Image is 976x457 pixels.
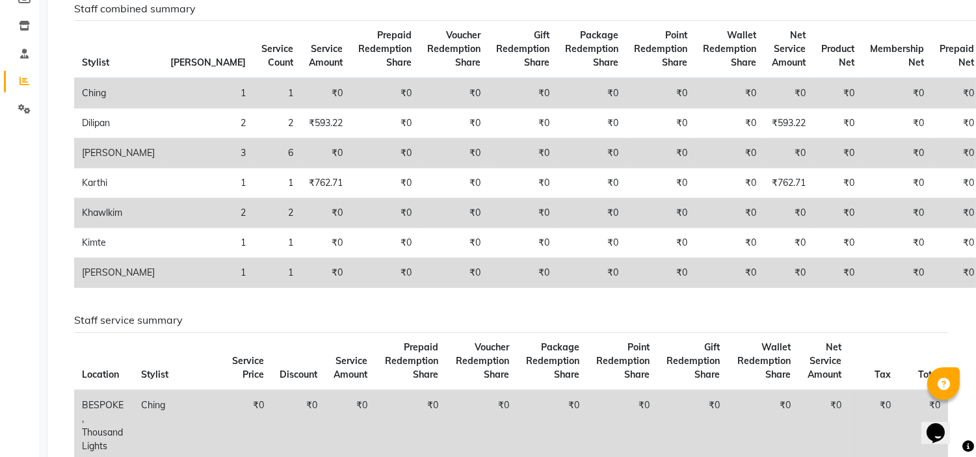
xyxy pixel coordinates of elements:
[626,258,695,288] td: ₹0
[74,314,948,326] h6: Staff service summary
[74,198,163,228] td: Khawlkim
[813,168,862,198] td: ₹0
[334,355,367,380] span: Service Amount
[254,109,301,138] td: 2
[74,228,163,258] td: Kimte
[82,369,119,380] span: Location
[496,29,549,68] span: Gift Redemption Share
[703,29,756,68] span: Wallet Redemption Share
[808,341,841,380] span: Net Service Amount
[813,109,862,138] td: ₹0
[163,78,254,109] td: 1
[350,228,419,258] td: ₹0
[350,109,419,138] td: ₹0
[301,168,350,198] td: ₹762.71
[862,198,932,228] td: ₹0
[419,228,488,258] td: ₹0
[301,109,350,138] td: ₹593.22
[419,78,488,109] td: ₹0
[626,228,695,258] td: ₹0
[821,43,854,68] span: Product Net
[301,198,350,228] td: ₹0
[74,168,163,198] td: Karthi
[488,198,557,228] td: ₹0
[597,341,650,380] span: Point Redemption Share
[488,228,557,258] td: ₹0
[862,258,932,288] td: ₹0
[163,138,254,168] td: 3
[764,228,813,258] td: ₹0
[141,369,168,380] span: Stylist
[695,228,764,258] td: ₹0
[350,78,419,109] td: ₹0
[695,78,764,109] td: ₹0
[419,258,488,288] td: ₹0
[232,355,264,380] span: Service Price
[74,3,948,15] h6: Staff combined summary
[526,341,579,380] span: Package Redemption Share
[557,138,626,168] td: ₹0
[74,109,163,138] td: Dilipan
[163,168,254,198] td: 1
[488,109,557,138] td: ₹0
[764,198,813,228] td: ₹0
[565,29,618,68] span: Package Redemption Share
[813,228,862,258] td: ₹0
[419,168,488,198] td: ₹0
[626,198,695,228] td: ₹0
[350,258,419,288] td: ₹0
[695,168,764,198] td: ₹0
[301,258,350,288] td: ₹0
[488,168,557,198] td: ₹0
[862,168,932,198] td: ₹0
[488,258,557,288] td: ₹0
[82,57,109,68] span: Stylist
[280,369,317,380] span: Discount
[74,138,163,168] td: [PERSON_NAME]
[764,138,813,168] td: ₹0
[301,138,350,168] td: ₹0
[695,198,764,228] td: ₹0
[940,43,974,68] span: Prepaid Net
[862,109,932,138] td: ₹0
[557,168,626,198] td: ₹0
[163,228,254,258] td: 1
[163,109,254,138] td: 2
[254,198,301,228] td: 2
[358,29,412,68] span: Prepaid Redemption Share
[813,198,862,228] td: ₹0
[764,109,813,138] td: ₹593.22
[695,138,764,168] td: ₹0
[918,369,940,380] span: Total
[488,78,557,109] td: ₹0
[764,258,813,288] td: ₹0
[557,78,626,109] td: ₹0
[764,168,813,198] td: ₹762.71
[385,341,438,380] span: Prepaid Redemption Share
[870,43,924,68] span: Membership Net
[921,405,963,444] iframe: chat widget
[456,341,509,380] span: Voucher Redemption Share
[634,29,687,68] span: Point Redemption Share
[813,138,862,168] td: ₹0
[309,43,343,68] span: Service Amount
[813,258,862,288] td: ₹0
[254,168,301,198] td: 1
[813,78,862,109] td: ₹0
[74,78,163,109] td: Ching
[350,168,419,198] td: ₹0
[254,258,301,288] td: 1
[626,109,695,138] td: ₹0
[737,341,791,380] span: Wallet Redemption Share
[862,228,932,258] td: ₹0
[254,78,301,109] td: 1
[695,258,764,288] td: ₹0
[350,138,419,168] td: ₹0
[862,78,932,109] td: ₹0
[772,29,806,68] span: Net Service Amount
[163,258,254,288] td: 1
[254,138,301,168] td: 6
[427,29,481,68] span: Voucher Redemption Share
[557,198,626,228] td: ₹0
[170,57,246,68] span: [PERSON_NAME]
